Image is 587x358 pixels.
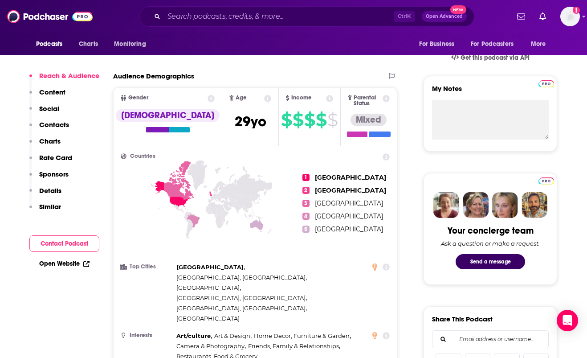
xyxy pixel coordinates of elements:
[441,240,540,247] div: Ask a question or make a request.
[302,213,310,220] span: 4
[39,186,61,195] p: Details
[39,88,65,96] p: Content
[315,225,383,233] span: [GEOGRAPHIC_DATA]
[39,137,61,145] p: Charts
[176,263,244,271] span: [GEOGRAPHIC_DATA]
[573,7,580,14] svg: Add a profile image
[176,331,212,341] span: ,
[176,341,246,351] span: ,
[315,199,383,207] span: [GEOGRAPHIC_DATA]
[79,38,98,50] span: Charts
[536,9,550,24] a: Show notifications dropdown
[465,36,526,53] button: open menu
[354,95,381,107] span: Parental Status
[128,95,148,101] span: Gender
[29,235,99,252] button: Contact Podcast
[7,8,93,25] img: Podchaser - Follow, Share and Rate Podcasts
[130,153,155,159] span: Countries
[432,315,493,323] h3: Share This Podcast
[461,54,530,62] span: Get this podcast via API
[471,38,514,50] span: For Podcasters
[525,36,557,53] button: open menu
[39,153,72,162] p: Rate Card
[39,104,59,113] p: Social
[315,173,386,181] span: [GEOGRAPHIC_DATA]
[432,330,549,348] div: Search followers
[29,202,61,219] button: Similar
[116,109,220,122] div: [DEMOGRAPHIC_DATA]
[176,303,307,313] span: ,
[73,36,103,53] a: Charts
[327,113,338,127] span: $
[176,283,241,293] span: ,
[522,192,547,218] img: Jon Profile
[514,9,529,24] a: Show notifications dropdown
[39,71,99,80] p: Reach & Audience
[492,192,518,218] img: Jules Profile
[538,176,554,185] a: Pro website
[560,7,580,26] span: Logged in as vjacobi
[29,88,65,104] button: Content
[176,293,307,303] span: ,
[304,113,315,127] span: $
[29,186,61,203] button: Details
[448,225,534,236] div: Your concierge team
[39,170,69,178] p: Sponsors
[450,5,466,14] span: New
[315,212,383,220] span: [GEOGRAPHIC_DATA]
[538,80,554,87] img: Podchaser Pro
[176,342,245,350] span: Camera & Photography
[426,14,463,19] span: Open Advanced
[254,332,350,339] span: Home Decor, Furniture & Garden
[176,272,307,283] span: ,
[176,305,306,312] span: [GEOGRAPHIC_DATA], [GEOGRAPHIC_DATA]
[419,38,454,50] span: For Business
[214,331,252,341] span: ,
[39,202,61,211] p: Similar
[176,262,245,272] span: ,
[440,331,541,348] input: Email address or username...
[316,113,326,127] span: $
[432,84,549,100] label: My Notes
[29,137,61,153] button: Charts
[214,332,250,339] span: Art & Design
[236,95,247,101] span: Age
[29,120,69,137] button: Contacts
[422,11,467,22] button: Open AdvancedNew
[302,174,310,181] span: 1
[164,9,394,24] input: Search podcasts, credits, & more...
[29,170,69,186] button: Sponsors
[531,38,546,50] span: More
[121,333,173,338] h3: Interests
[176,332,211,339] span: Art/culture
[29,71,99,88] button: Reach & Audience
[39,260,90,267] a: Open Website
[351,114,387,126] div: Mixed
[302,226,310,233] span: 5
[293,113,303,127] span: $
[113,72,194,80] h2: Audience Demographics
[30,36,74,53] button: open menu
[291,95,312,101] span: Income
[456,254,525,269] button: Send a message
[235,113,266,130] span: 29 yo
[281,113,292,127] span: $
[315,186,386,194] span: [GEOGRAPHIC_DATA]
[433,192,459,218] img: Sydney Profile
[538,177,554,185] img: Podchaser Pro
[176,315,240,322] span: [GEOGRAPHIC_DATA]
[114,38,146,50] span: Monitoring
[463,192,489,218] img: Barbara Profile
[394,11,415,22] span: Ctrl K
[560,7,580,26] img: User Profile
[29,104,59,121] button: Social
[248,342,339,350] span: Friends, Family & Relationships
[557,310,578,331] div: Open Intercom Messenger
[36,38,62,50] span: Podcasts
[560,7,580,26] button: Show profile menu
[302,187,310,194] span: 2
[254,331,351,341] span: ,
[121,264,173,270] h3: Top Cities
[444,47,537,69] a: Get this podcast via API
